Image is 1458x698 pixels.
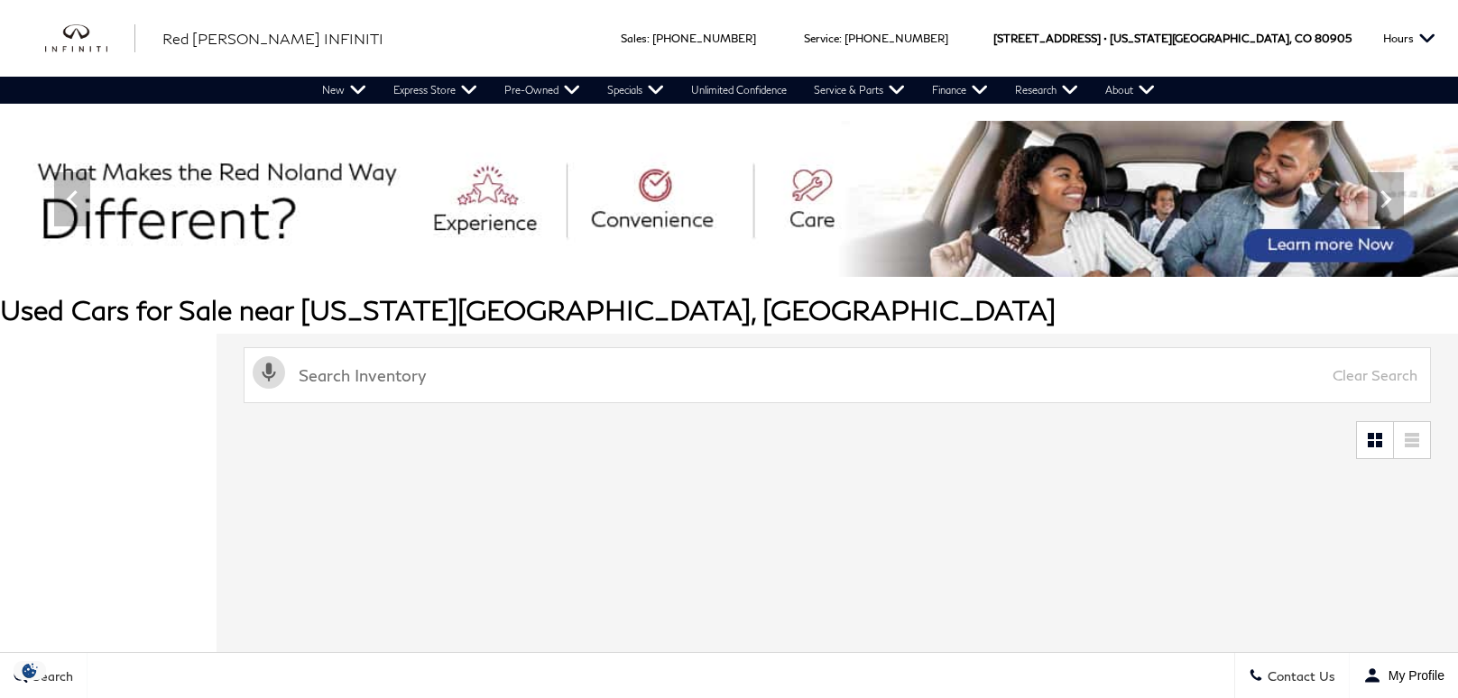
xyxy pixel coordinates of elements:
a: infiniti [45,24,135,53]
a: Red [PERSON_NAME] INFINITI [162,28,383,50]
div: Next [1368,172,1404,226]
a: Specials [594,77,678,104]
a: [STREET_ADDRESS] • [US_STATE][GEOGRAPHIC_DATA], CO 80905 [993,32,1352,45]
a: Express Store [380,77,491,104]
span: Go to slide 2 [707,243,725,262]
span: Go to slide 4 [758,243,776,262]
span: : [647,32,650,45]
span: Go to slide 1 [682,243,700,262]
img: Opt-Out Icon [9,661,51,680]
a: Service & Parts [800,77,918,104]
nav: Main Navigation [309,77,1168,104]
a: New [309,77,380,104]
span: Go to slide 3 [733,243,751,262]
span: : [839,32,842,45]
img: INFINITI [45,24,135,53]
a: Finance [918,77,1001,104]
a: Unlimited Confidence [678,77,800,104]
div: Previous [54,172,90,226]
span: My Profile [1381,668,1444,683]
span: Sales [621,32,647,45]
input: Search Inventory [244,347,1431,403]
a: [PHONE_NUMBER] [844,32,948,45]
button: Open user profile menu [1350,653,1458,698]
span: Contact Us [1263,668,1335,684]
a: About [1092,77,1168,104]
section: Click to Open Cookie Consent Modal [9,661,51,680]
a: Research [1001,77,1092,104]
span: Red [PERSON_NAME] INFINITI [162,30,383,47]
span: Service [804,32,839,45]
a: Pre-Owned [491,77,594,104]
svg: Click to toggle on voice search [253,356,285,389]
span: Search [28,668,73,684]
a: [PHONE_NUMBER] [652,32,756,45]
